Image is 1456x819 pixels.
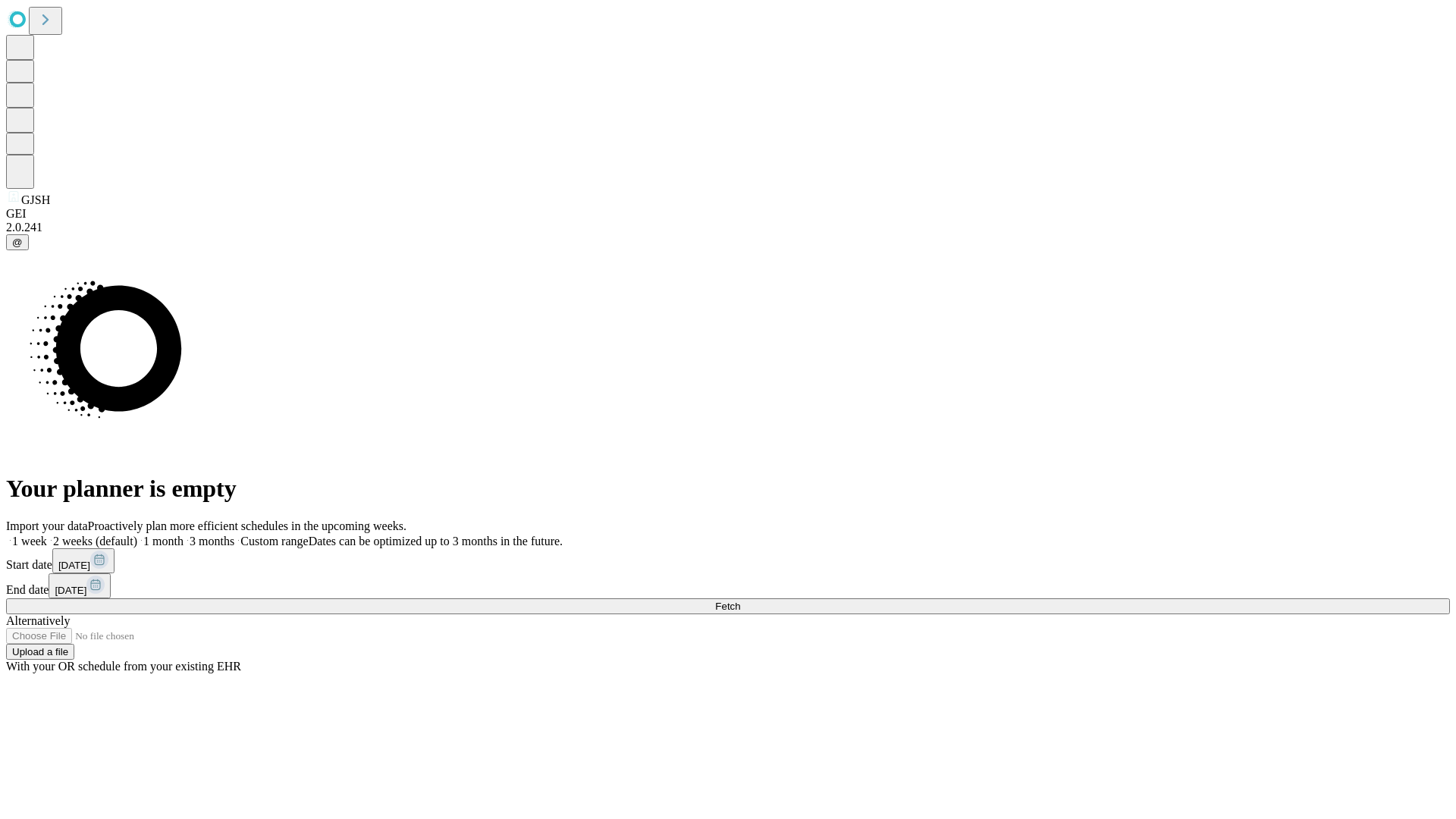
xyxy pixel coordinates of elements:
span: Import your data [6,519,88,532]
span: [DATE] [58,560,90,571]
h1: Your planner is empty [6,475,1450,503]
span: 1 month [143,535,184,548]
button: @ [6,234,29,250]
div: GEI [6,207,1450,221]
span: 2 weeks (default) [53,535,137,548]
span: Alternatively [6,614,70,627]
button: Fetch [6,598,1450,614]
span: Fetch [715,601,740,612]
span: 3 months [190,535,234,548]
span: 1 week [12,535,47,548]
span: Proactively plan more efficient schedules in the upcoming weeks. [88,519,406,532]
button: Upload a file [6,644,74,660]
span: [DATE] [55,585,86,596]
div: Start date [6,548,1450,573]
div: End date [6,573,1450,598]
span: @ [12,237,23,248]
span: Custom range [240,535,308,548]
button: [DATE] [52,548,115,573]
div: 2.0.241 [6,221,1450,234]
button: [DATE] [49,573,111,598]
span: GJSH [21,193,50,206]
span: With your OR schedule from your existing EHR [6,660,241,673]
span: Dates can be optimized up to 3 months in the future. [309,535,563,548]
